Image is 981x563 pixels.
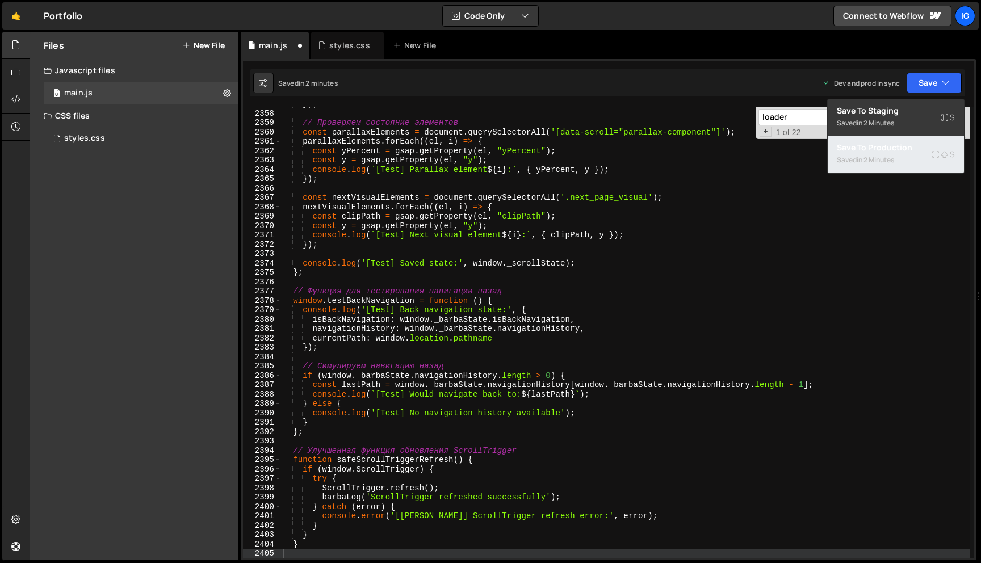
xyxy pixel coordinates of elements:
div: 2384 [243,352,282,362]
div: Saved [837,153,955,167]
div: styles.css [64,133,105,144]
div: 2403 [243,530,282,540]
a: Ig [955,6,975,26]
div: 2380 [243,315,282,325]
div: 2372 [243,240,282,250]
div: 2381 [243,324,282,334]
div: main.js [64,88,93,98]
div: Portfolio [44,9,82,23]
div: 2392 [243,427,282,437]
div: 2375 [243,268,282,278]
div: in 2 minutes [299,78,338,88]
div: 2401 [243,511,282,521]
div: 2405 [243,549,282,558]
div: main.js [259,40,287,51]
div: 2363 [243,156,282,165]
div: 2397 [243,474,282,484]
div: CSS files [30,104,238,127]
div: 2361 [243,137,282,146]
div: 2399 [243,493,282,502]
button: Save to StagingS Savedin 2 minutes [828,99,964,136]
div: 2396 [243,465,282,474]
div: Javascript files [30,59,238,82]
div: 2358 [243,109,282,119]
div: 2378 [243,296,282,306]
div: 2371 [243,230,282,240]
div: 2383 [243,343,282,352]
div: Saved [278,78,338,88]
div: styles.css [329,40,370,51]
div: 2394 [243,446,282,456]
div: 2373 [243,249,282,259]
div: 2366 [243,184,282,194]
div: 14577/44954.js [44,82,238,104]
button: Code Only [443,6,538,26]
span: S [932,149,955,160]
span: 0 [53,90,60,99]
div: in 2 minutes [857,118,894,128]
input: Search for [758,109,901,125]
div: 2388 [243,390,282,400]
div: 2389 [243,399,282,409]
div: 2385 [243,362,282,371]
div: 2404 [243,540,282,549]
div: 2367 [243,193,282,203]
div: Saved [837,116,955,130]
div: 2359 [243,118,282,128]
div: 2387 [243,380,282,390]
h2: Files [44,39,64,52]
div: 2379 [243,305,282,315]
a: 🤙 [2,2,30,30]
div: 2382 [243,334,282,343]
div: Save to Production [837,142,955,153]
div: 2393 [243,436,282,446]
div: New File [393,40,441,51]
div: 2400 [243,502,282,512]
span: 1 of 22 [772,128,806,137]
div: 2360 [243,128,282,137]
div: 2370 [243,221,282,231]
div: 2402 [243,521,282,531]
div: 2364 [243,165,282,175]
div: 2376 [243,278,282,287]
div: 2398 [243,484,282,493]
div: 2368 [243,203,282,212]
div: 2362 [243,146,282,156]
span: Toggle Replace mode [760,127,772,137]
div: Save to Staging [837,105,955,116]
div: 2386 [243,371,282,381]
a: Connect to Webflow [833,6,951,26]
div: in 2 minutes [857,155,894,165]
div: 2377 [243,287,282,296]
div: 2369 [243,212,282,221]
button: Save [907,73,962,93]
div: 14577/44352.css [44,127,238,150]
div: 2391 [243,418,282,427]
div: 2390 [243,409,282,418]
div: Dev and prod in sync [823,78,900,88]
button: New File [182,41,225,50]
div: 2365 [243,174,282,184]
div: 2374 [243,259,282,268]
span: S [941,112,955,123]
div: 2395 [243,455,282,465]
button: Save to ProductionS Savedin 2 minutes [828,136,964,173]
